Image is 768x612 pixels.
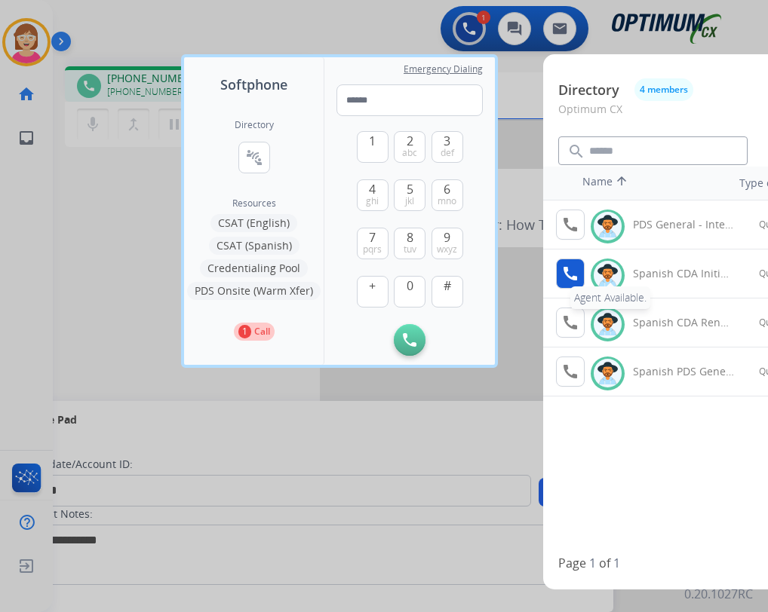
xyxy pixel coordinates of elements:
[634,78,693,101] button: 4 members
[599,554,610,572] p: of
[357,131,389,163] button: 1
[633,266,734,281] div: Spanish CDA Initial General - Internal
[684,585,753,603] p: 0.20.1027RC
[369,228,376,246] span: 7
[633,315,734,330] div: Spanish CDA Renewal General - Internal
[369,180,376,198] span: 4
[394,276,425,308] button: 0
[235,119,274,131] h2: Directory
[432,131,463,163] button: 3def
[561,363,579,381] mat-icon: call
[567,142,585,161] mat-icon: search
[407,180,413,198] span: 5
[558,80,619,100] p: Directory
[245,148,263,167] mat-icon: connect_without_contact
[570,286,650,309] div: Agent Available.
[394,131,425,163] button: 2abc
[407,277,413,295] span: 0
[363,243,382,256] span: pqrs
[357,228,389,259] button: 7pqrs
[444,132,450,150] span: 3
[357,276,389,308] button: +
[187,282,321,300] button: PDS Onsite (Warm Xfer)
[357,179,389,211] button: 4ghi
[402,147,417,159] span: abc
[232,197,276,210] span: Resources
[597,362,619,385] img: avatar
[405,195,414,207] span: jkl
[404,63,483,75] span: Emergency Dialing
[404,243,416,256] span: tuv
[432,276,463,308] button: #
[234,323,275,341] button: 1Call
[633,364,734,379] div: Spanish PDS General - Internal
[254,325,270,338] p: Call
[432,179,463,211] button: 6mno
[394,228,425,259] button: 8tuv
[444,228,450,246] span: 9
[394,179,425,211] button: 5jkl
[369,132,376,150] span: 1
[597,215,619,238] img: avatar
[444,180,450,198] span: 6
[369,277,376,295] span: +
[441,147,454,159] span: def
[432,228,463,259] button: 9wxyz
[438,195,456,207] span: mno
[209,237,300,255] button: CSAT (Spanish)
[437,243,457,256] span: wxyz
[556,259,585,289] button: Agent Available.
[558,554,586,572] p: Page
[597,264,619,287] img: avatar
[407,132,413,150] span: 2
[403,333,416,347] img: call-button
[220,74,287,95] span: Softphone
[561,216,579,234] mat-icon: call
[444,277,451,295] span: #
[366,195,379,207] span: ghi
[561,314,579,332] mat-icon: call
[633,217,734,232] div: PDS General - Internal
[597,313,619,336] img: avatar
[561,265,579,283] mat-icon: call
[200,259,308,277] button: Credentialing Pool
[238,325,251,338] p: 1
[210,214,297,232] button: CSAT (English)
[407,228,413,246] span: 8
[613,174,631,192] mat-icon: arrow_upward
[575,167,711,200] th: Name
